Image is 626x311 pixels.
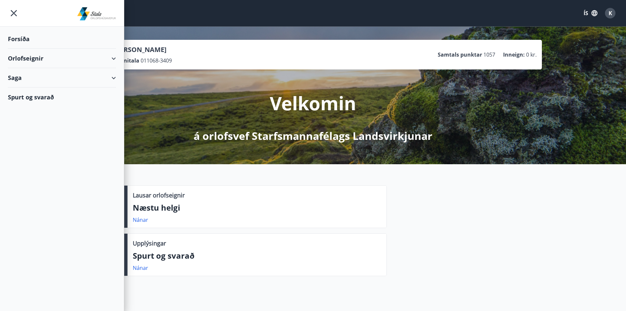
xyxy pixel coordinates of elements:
[141,57,172,64] span: 011068-3409
[133,264,148,272] a: Nánar
[609,10,612,17] span: K
[602,5,618,21] button: K
[580,7,601,19] button: ÍS
[8,49,116,68] div: Orlofseignir
[77,7,116,20] img: union_logo
[133,202,381,213] p: Næstu helgi
[8,68,116,88] div: Saga
[526,51,537,58] span: 0 kr.
[8,29,116,49] div: Forsíða
[270,91,356,116] p: Velkomin
[8,7,20,19] button: menu
[8,88,116,107] div: Spurt og svarað
[133,191,185,199] p: Lausar orlofseignir
[438,51,482,58] p: Samtals punktar
[113,45,172,54] p: [PERSON_NAME]
[133,239,166,247] p: Upplýsingar
[503,51,525,58] p: Inneign :
[194,129,432,143] p: á orlofsvef Starfsmannafélags Landsvirkjunar
[133,250,381,261] p: Spurt og svarað
[483,51,495,58] span: 1057
[113,57,139,64] p: Kennitala
[133,216,148,223] a: Nánar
